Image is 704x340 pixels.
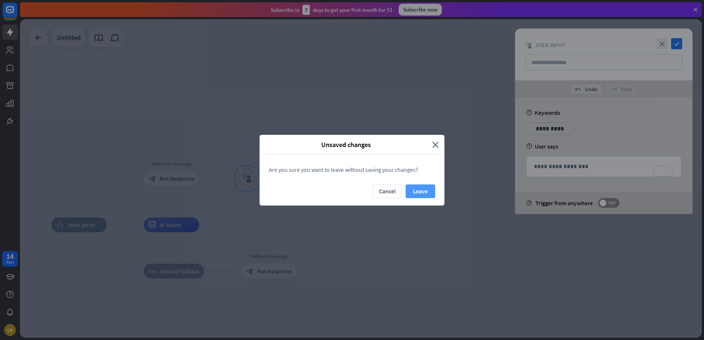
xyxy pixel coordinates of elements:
span: Unsaved changes [265,140,427,149]
button: Cancel [372,184,402,198]
span: Are you sure you want to leave without saving your changes? [269,166,418,173]
button: Open LiveChat chat widget [6,3,28,25]
button: Leave [406,184,435,198]
i: close [432,140,439,149]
